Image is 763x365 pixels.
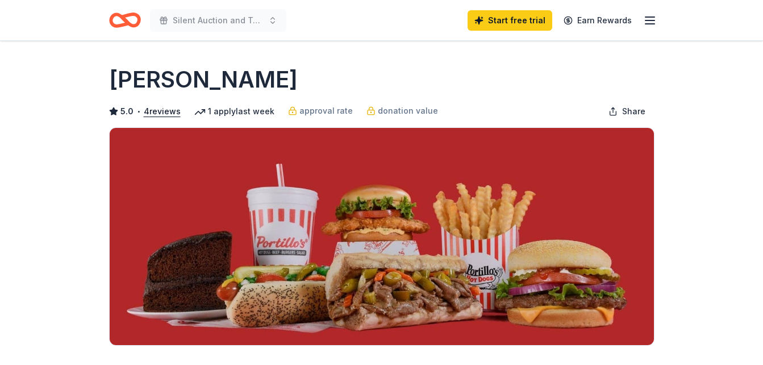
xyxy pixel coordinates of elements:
div: 1 apply last week [194,105,274,118]
span: approval rate [299,104,353,118]
span: • [136,107,140,116]
img: Image for Portillo's [110,128,654,345]
a: donation value [366,104,438,118]
a: Earn Rewards [557,10,639,31]
a: approval rate [288,104,353,118]
button: 4reviews [144,105,181,118]
button: Share [599,100,654,123]
a: Home [109,7,141,34]
span: Silent Auction and Talent Showcase [173,14,264,27]
span: Share [622,105,645,118]
span: donation value [378,104,438,118]
a: Start free trial [468,10,552,31]
button: Silent Auction and Talent Showcase [150,9,286,32]
h1: [PERSON_NAME] [109,64,298,96]
span: 5.0 [120,105,134,118]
